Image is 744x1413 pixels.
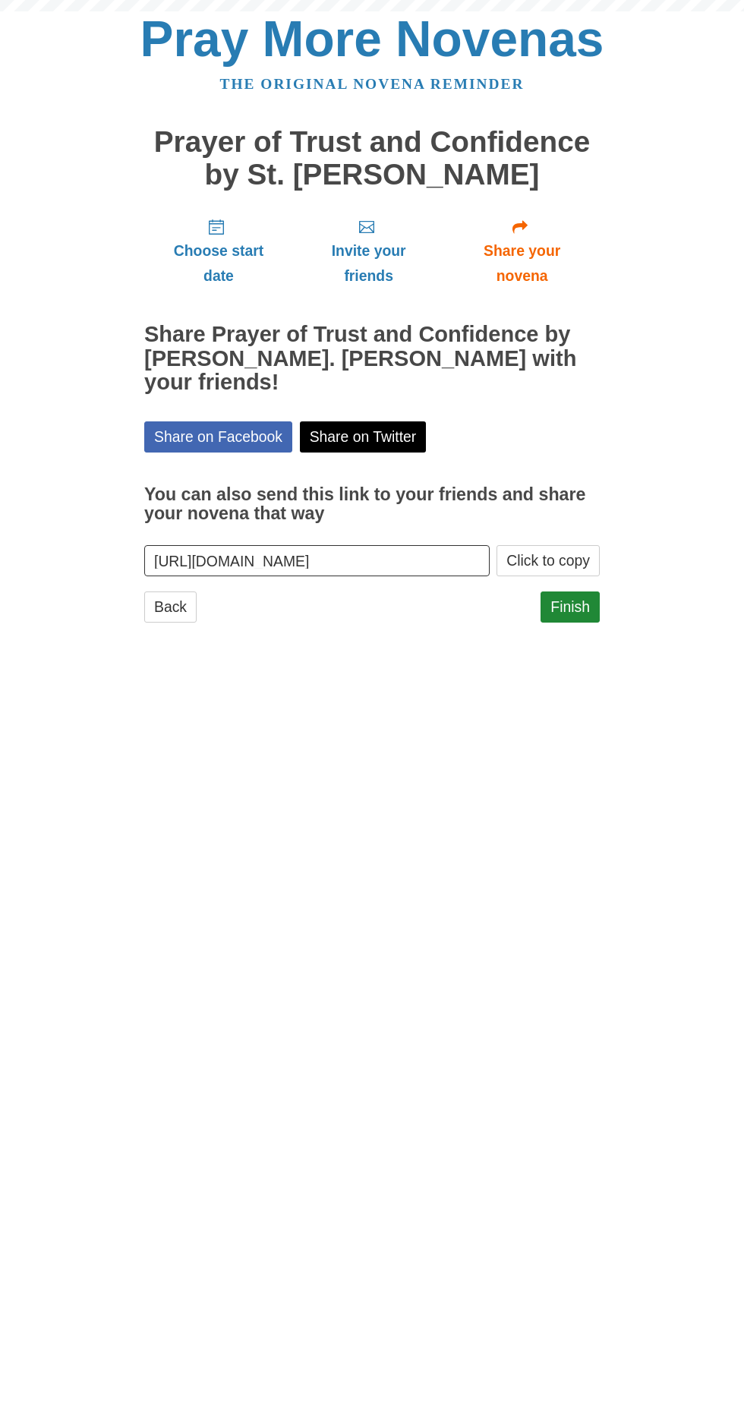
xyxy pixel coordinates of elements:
[444,206,600,296] a: Share your novena
[541,591,600,623] a: Finish
[300,421,427,453] a: Share on Twitter
[144,591,197,623] a: Back
[293,206,444,296] a: Invite your friends
[144,485,600,524] h3: You can also send this link to your friends and share your novena that way
[140,11,604,67] a: Pray More Novenas
[159,238,278,289] span: Choose start date
[459,238,585,289] span: Share your novena
[144,126,600,191] h1: Prayer of Trust and Confidence by St. [PERSON_NAME]
[497,545,600,576] button: Click to copy
[220,76,525,92] a: The original novena reminder
[144,206,293,296] a: Choose start date
[144,421,292,453] a: Share on Facebook
[144,323,600,396] h2: Share Prayer of Trust and Confidence by [PERSON_NAME]. [PERSON_NAME] with your friends!
[308,238,429,289] span: Invite your friends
